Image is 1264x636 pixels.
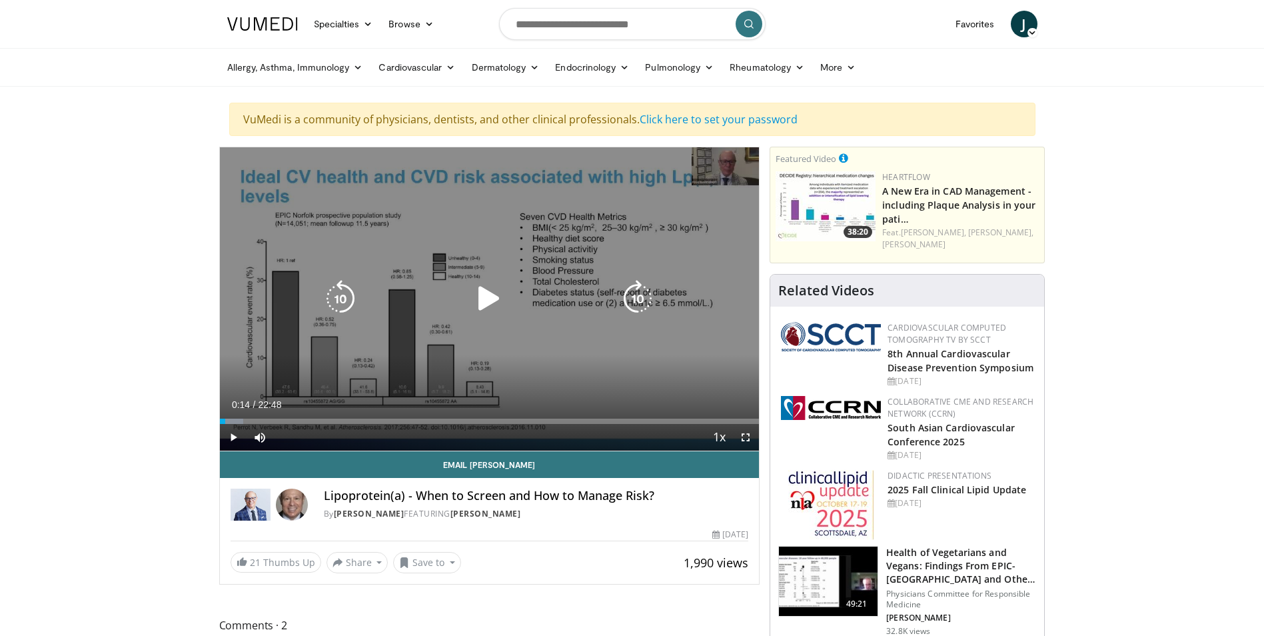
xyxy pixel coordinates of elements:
[886,613,1036,623] p: [PERSON_NAME]
[1011,11,1037,37] a: J
[232,399,250,410] span: 0:14
[253,399,256,410] span: /
[882,239,946,250] a: [PERSON_NAME]
[812,54,864,81] a: More
[888,449,1033,461] div: [DATE]
[886,546,1036,586] h3: Health of Vegetarians and Vegans: Findings From EPIC-[GEOGRAPHIC_DATA] and Othe…
[231,552,321,573] a: 21 Thumbs Up
[779,547,878,616] img: 606f2b51-b844-428b-aa21-8c0c72d5a896.150x105_q85_crop-smart_upscale.jpg
[844,226,872,238] span: 38:20
[732,424,759,451] button: Fullscreen
[227,17,298,31] img: VuMedi Logo
[888,483,1026,496] a: 2025 Fall Clinical Lipid Update
[220,424,247,451] button: Play
[380,11,442,37] a: Browse
[706,424,732,451] button: Playback Rate
[464,54,548,81] a: Dermatology
[888,375,1033,387] div: [DATE]
[788,470,874,540] img: d65bce67-f81a-47c5-b47d-7b8806b59ca8.jpg.150x105_q85_autocrop_double_scale_upscale_version-0.2.jpg
[324,508,749,520] div: By FEATURING
[370,54,463,81] a: Cardiovascular
[393,552,461,573] button: Save to
[712,529,748,541] div: [DATE]
[882,185,1035,225] a: A New Era in CAD Management - including Plaque Analysis in your pati…
[776,171,876,241] img: 738d0e2d-290f-4d89-8861-908fb8b721dc.150x105_q85_crop-smart_upscale.jpg
[219,617,760,634] span: Comments 2
[306,11,381,37] a: Specialties
[888,470,1033,482] div: Didactic Presentations
[841,597,873,611] span: 49:21
[276,489,308,521] img: Avatar
[722,54,812,81] a: Rheumatology
[324,489,749,503] h4: Lipoprotein(a) - When to Screen and How to Manage Risk?
[547,54,637,81] a: Endocrinology
[326,552,388,573] button: Share
[640,112,798,127] a: Click here to set your password
[888,347,1033,374] a: 8th Annual Cardiovascular Disease Prevention Symposium
[886,589,1036,610] p: Physicians Committee for Responsible Medicine
[888,322,1006,345] a: Cardiovascular Computed Tomography TV by SCCT
[220,451,760,478] a: Email [PERSON_NAME]
[499,8,766,40] input: Search topics, interventions
[637,54,722,81] a: Pulmonology
[882,227,1039,251] div: Feat.
[776,171,876,241] a: 38:20
[888,421,1015,448] a: South Asian Cardiovascular Conference 2025
[781,322,881,351] img: 51a70120-4f25-49cc-93a4-67582377e75f.png.150x105_q85_autocrop_double_scale_upscale_version-0.2.png
[247,424,273,451] button: Mute
[888,396,1033,419] a: Collaborative CME and Research Network (CCRN)
[220,419,760,424] div: Progress Bar
[229,103,1035,136] div: VuMedi is a community of physicians, dentists, and other clinical professionals.
[334,508,404,519] a: [PERSON_NAME]
[778,283,874,299] h4: Related Videos
[231,489,271,521] img: Dr. Robert S. Rosenson
[220,147,760,451] video-js: Video Player
[901,227,966,238] a: [PERSON_NAME],
[882,171,930,183] a: Heartflow
[684,555,748,571] span: 1,990 views
[968,227,1033,238] a: [PERSON_NAME],
[250,556,261,569] span: 21
[781,396,881,420] img: a04ee3ba-8487-4636-b0fb-5e8d268f3737.png.150x105_q85_autocrop_double_scale_upscale_version-0.2.png
[888,497,1033,509] div: [DATE]
[219,54,371,81] a: Allergy, Asthma, Immunology
[450,508,521,519] a: [PERSON_NAME]
[948,11,1003,37] a: Favorites
[258,399,281,410] span: 22:48
[776,153,836,165] small: Featured Video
